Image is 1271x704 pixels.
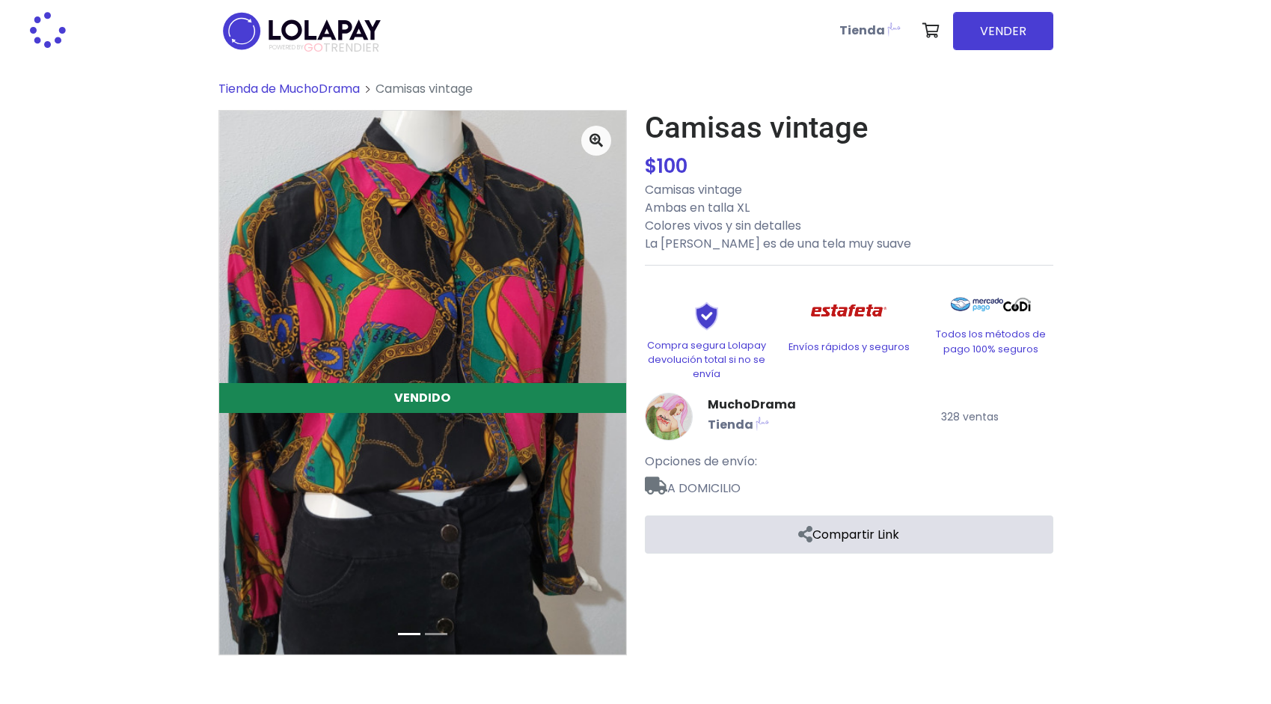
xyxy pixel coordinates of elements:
a: Tienda de MuchoDrama [218,80,360,97]
div: $ [645,152,1053,181]
span: POWERED BY [269,43,304,52]
img: medium_1711554875367.jpeg [219,111,626,655]
div: VENDIDO [219,383,626,413]
h1: Camisas vintage [645,110,1053,146]
span: Camisas vintage [376,80,473,97]
a: MuchoDrama [708,396,796,414]
small: 328 ventas [941,409,999,424]
a: Compartir Link [645,515,1053,554]
img: Codi Logo [1003,290,1031,319]
p: Camisas vintage Ambas en talla XL Colores vivos y sin detalles La [PERSON_NAME] es de una tela mu... [645,181,1053,253]
img: Shield [670,302,744,330]
span: GO [304,39,323,56]
img: MuchoDrama [645,393,693,441]
nav: breadcrumb [218,80,1053,110]
img: Lolapay Plus [753,414,771,432]
b: Tienda [839,22,885,39]
p: Compra segura Lolapay devolución total si no se envía [645,338,769,382]
img: logo [218,7,385,55]
span: 100 [657,153,687,180]
img: Mercado Pago Logo [951,290,1004,319]
img: Lolapay Plus [885,19,903,37]
p: Envíos rápidos y seguros [787,340,911,354]
p: Todos los métodos de pago 100% seguros [929,327,1053,355]
span: A DOMICILIO [645,471,1053,498]
a: VENDER [953,12,1053,50]
img: Estafeta Logo [799,290,898,332]
span: TRENDIER [269,41,379,55]
b: Tienda [708,417,753,434]
span: Opciones de envío: [645,453,757,470]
